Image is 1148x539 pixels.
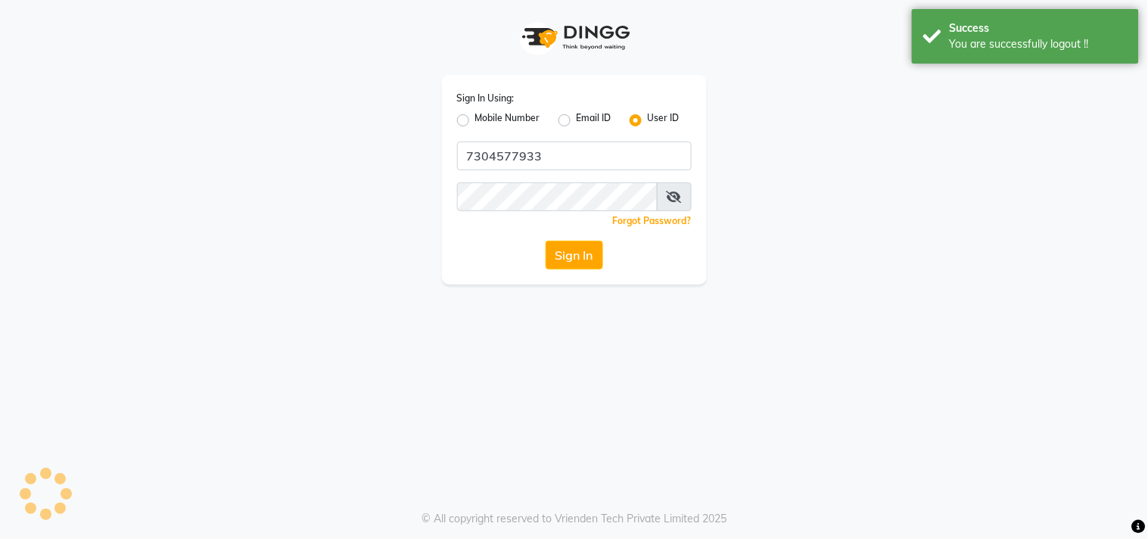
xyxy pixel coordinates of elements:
label: User ID [648,111,680,129]
label: Email ID [577,111,611,129]
label: Sign In Using: [457,92,515,105]
input: Username [457,182,658,211]
div: Success [950,20,1128,36]
button: Sign In [546,241,603,269]
img: logo1.svg [514,15,635,60]
div: You are successfully logout !! [950,36,1128,52]
input: Username [457,142,692,170]
a: Forgot Password? [613,215,692,226]
label: Mobile Number [475,111,540,129]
